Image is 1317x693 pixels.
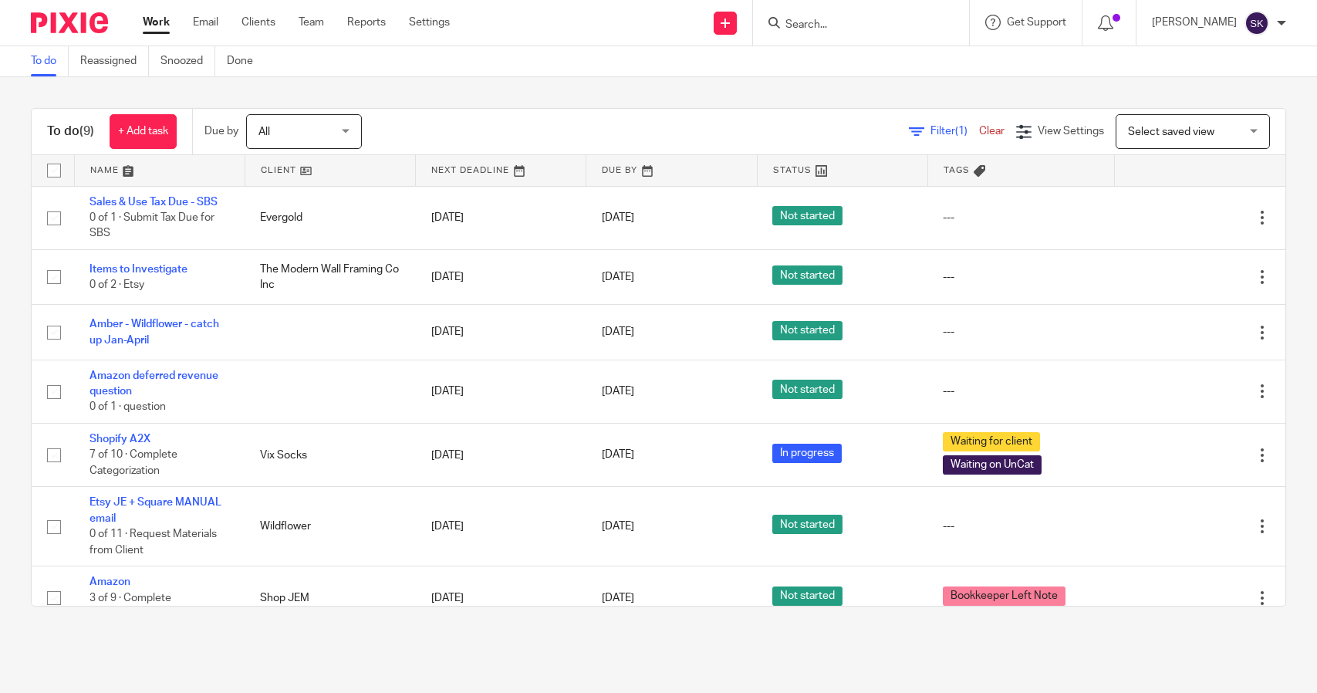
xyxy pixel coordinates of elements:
[299,15,324,30] a: Team
[930,126,979,137] span: Filter
[1038,126,1104,137] span: View Settings
[143,15,170,30] a: Work
[943,384,1099,399] div: ---
[943,587,1065,606] span: Bookkeeper Left Note
[241,15,275,30] a: Clients
[258,127,270,137] span: All
[943,432,1040,451] span: Waiting for client
[89,212,214,239] span: 0 of 1 · Submit Tax Due for SBS
[772,515,843,534] span: Not started
[89,434,150,445] a: Shopify A2X
[89,370,218,397] a: Amazon deferred revenue question
[31,46,69,76] a: To do
[89,402,166,413] span: 0 of 1 · question
[955,126,967,137] span: (1)
[979,126,1005,137] a: Clear
[80,46,149,76] a: Reassigned
[944,166,970,174] span: Tags
[193,15,218,30] a: Email
[602,212,634,223] span: [DATE]
[89,197,218,208] a: Sales & Use Tax Due - SBS
[1007,17,1066,28] span: Get Support
[416,249,586,304] td: [DATE]
[416,186,586,249] td: [DATE]
[602,327,634,338] span: [DATE]
[784,19,923,32] input: Search
[89,450,177,477] span: 7 of 10 · Complete Categorization
[245,186,415,249] td: Evergold
[110,114,177,149] a: + Add task
[245,566,415,630] td: Shop JEM
[416,566,586,630] td: [DATE]
[943,455,1042,475] span: Waiting on UnCat
[245,249,415,304] td: The Modern Wall Framing Co Inc
[89,576,130,587] a: Amazon
[1128,127,1214,137] span: Select saved view
[416,487,586,566] td: [DATE]
[943,210,1099,225] div: ---
[602,521,634,532] span: [DATE]
[943,269,1099,285] div: ---
[943,519,1099,534] div: ---
[89,279,144,290] span: 0 of 2 · Etsy
[1152,15,1237,30] p: [PERSON_NAME]
[772,444,842,463] span: In progress
[602,272,634,282] span: [DATE]
[204,123,238,139] p: Due by
[772,206,843,225] span: Not started
[772,380,843,399] span: Not started
[602,386,634,397] span: [DATE]
[227,46,265,76] a: Done
[89,593,171,620] span: 3 of 9 · Complete Categorization
[245,487,415,566] td: Wildflower
[347,15,386,30] a: Reports
[160,46,215,76] a: Snoozed
[1244,11,1269,35] img: svg%3E
[772,321,843,340] span: Not started
[89,529,217,556] span: 0 of 11 · Request Materials from Client
[772,265,843,285] span: Not started
[89,264,187,275] a: Items to Investigate
[772,587,843,606] span: Not started
[245,424,415,487] td: Vix Socks
[943,324,1099,340] div: ---
[416,360,586,423] td: [DATE]
[47,123,94,140] h1: To do
[79,125,94,137] span: (9)
[416,305,586,360] td: [DATE]
[89,497,221,523] a: Etsy JE + Square MANUAL email
[31,12,108,33] img: Pixie
[416,424,586,487] td: [DATE]
[409,15,450,30] a: Settings
[602,593,634,603] span: [DATE]
[602,450,634,461] span: [DATE]
[89,319,219,345] a: Amber - Wildflower - catch up Jan-April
